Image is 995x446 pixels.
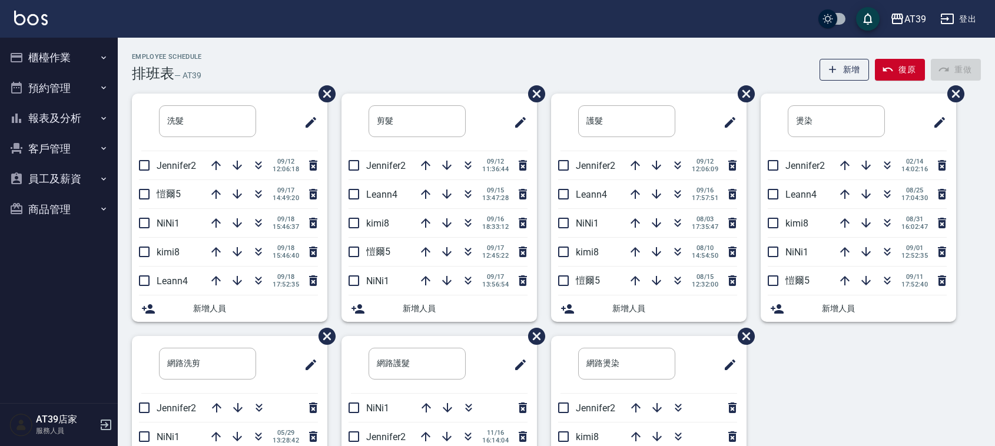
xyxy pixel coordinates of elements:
span: 09/01 [901,244,928,252]
span: 09/18 [273,244,299,252]
span: kimi8 [576,247,599,258]
span: 09/17 [482,273,509,281]
span: 修改班表的標題 [297,351,318,379]
button: 櫃檯作業 [5,42,113,73]
span: Jennifer2 [785,160,825,171]
span: 刪除班表 [519,319,547,354]
span: 新增人員 [403,302,528,315]
span: 08/03 [692,215,718,223]
span: Jennifer2 [157,402,196,414]
span: 17:57:51 [692,194,718,202]
button: 員工及薪資 [5,164,113,194]
span: 12:45:22 [482,252,509,259]
span: 刪除班表 [729,76,757,111]
input: 排版標題 [159,348,256,380]
span: 16:14:04 [482,437,509,444]
span: kimi8 [366,218,389,229]
span: 09/12 [482,158,509,165]
button: 登出 [936,8,981,30]
input: 排版標題 [578,105,675,137]
span: 09/17 [273,187,299,194]
button: 新增 [820,59,870,81]
span: 修改班表的標題 [297,108,318,137]
span: 刪除班表 [310,76,337,111]
span: 修改班表的標題 [716,351,737,379]
span: 17:52:35 [273,281,299,288]
span: 13:28:42 [273,437,299,444]
span: 02/14 [901,158,928,165]
span: 14:02:16 [901,165,928,173]
span: 08/10 [692,244,718,252]
span: 刪除班表 [310,319,337,354]
span: 16:02:47 [901,223,928,231]
span: 05/29 [273,429,299,437]
button: 預約管理 [5,73,113,104]
span: 修改班表的標題 [506,108,528,137]
span: 17:35:47 [692,223,718,231]
span: Jennifer2 [157,160,196,171]
span: 修改班表的標題 [926,108,947,137]
span: 刪除班表 [938,76,966,111]
span: Jennifer2 [366,160,406,171]
div: 新增人員 [761,295,956,322]
div: 新增人員 [551,295,747,322]
span: Jennifer2 [366,431,406,442]
h5: AT39店家 [36,414,96,425]
span: 08/31 [901,215,928,223]
span: Leann4 [785,189,817,200]
img: Logo [14,11,48,25]
span: 15:46:37 [273,223,299,231]
span: 09/16 [482,215,509,223]
span: 11:36:44 [482,165,509,173]
input: 排版標題 [369,348,466,380]
span: 修改班表的標題 [506,351,528,379]
span: NiNi1 [785,247,808,258]
span: 刪除班表 [729,319,757,354]
input: 排版標題 [159,105,256,137]
span: 09/12 [692,158,718,165]
span: 09/12 [273,158,299,165]
span: 14:49:20 [273,194,299,202]
span: 愷爾5 [157,188,181,199]
input: 排版標題 [578,348,675,380]
span: kimi8 [576,431,599,442]
span: 17:52:40 [901,281,928,288]
span: NiNi1 [366,275,389,287]
span: 11/16 [482,429,509,437]
span: Leann4 [157,275,188,287]
span: 18:33:12 [482,223,509,231]
span: 09/16 [692,187,718,194]
span: 12:32:00 [692,281,718,288]
span: 愷爾5 [576,275,600,286]
span: 09/18 [273,215,299,223]
span: 刪除班表 [519,76,547,111]
span: 新增人員 [612,302,737,315]
div: 新增人員 [132,295,327,322]
div: AT39 [904,12,926,26]
span: Leann4 [576,189,607,200]
button: 客戶管理 [5,134,113,164]
p: 服務人員 [36,425,96,436]
span: 12:52:35 [901,252,928,259]
input: 排版標題 [788,105,885,137]
span: 09/15 [482,187,509,194]
span: Jennifer2 [576,402,615,414]
span: Leann4 [366,189,397,200]
button: 報表及分析 [5,103,113,134]
span: 17:04:30 [901,194,928,202]
span: NiNi1 [576,218,599,229]
span: NiNi1 [366,402,389,414]
span: 15:46:40 [273,252,299,259]
span: 09/18 [273,273,299,281]
button: save [856,7,880,31]
span: 修改班表的標題 [716,108,737,137]
span: 09/17 [482,244,509,252]
span: 12:06:09 [692,165,718,173]
span: 08/15 [692,273,718,281]
span: 13:47:28 [482,194,509,202]
span: 12:06:18 [273,165,299,173]
span: 13:56:54 [482,281,509,288]
span: 愷爾5 [785,275,810,286]
span: 14:54:50 [692,252,718,259]
span: NiNi1 [157,431,180,442]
